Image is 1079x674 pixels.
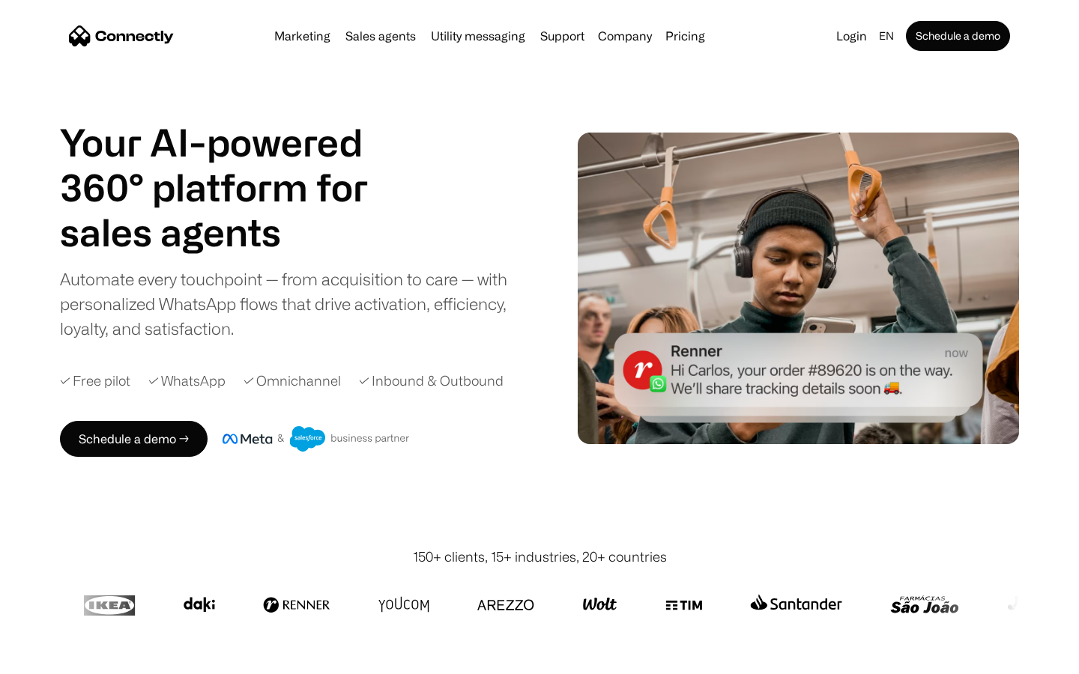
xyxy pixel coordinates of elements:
[223,426,410,452] img: Meta and Salesforce business partner badge.
[339,30,422,42] a: Sales agents
[60,371,130,391] div: ✓ Free pilot
[413,547,667,567] div: 150+ clients, 15+ industries, 20+ countries
[906,21,1010,51] a: Schedule a demo
[60,421,208,457] a: Schedule a demo →
[425,30,531,42] a: Utility messaging
[15,646,90,669] aside: Language selected: English
[359,371,504,391] div: ✓ Inbound & Outbound
[244,371,341,391] div: ✓ Omnichannel
[60,120,405,210] h1: Your AI-powered 360° platform for
[659,30,711,42] a: Pricing
[268,30,336,42] a: Marketing
[879,25,894,46] div: en
[534,30,590,42] a: Support
[148,371,226,391] div: ✓ WhatsApp
[830,25,873,46] a: Login
[30,648,90,669] ul: Language list
[598,25,652,46] div: Company
[60,210,405,255] h1: sales agents
[60,267,532,341] div: Automate every touchpoint — from acquisition to care — with personalized WhatsApp flows that driv...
